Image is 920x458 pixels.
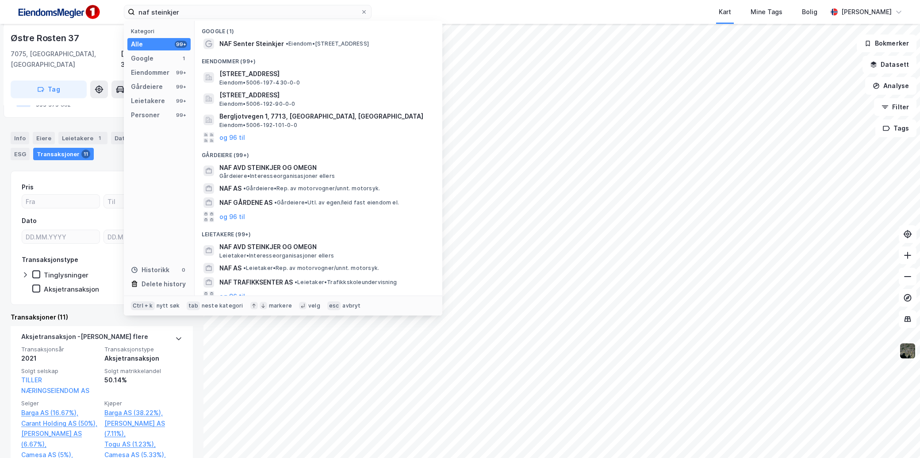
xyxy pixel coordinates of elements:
button: og 96 til [219,212,245,222]
div: 2021 [21,353,99,364]
a: Barga AS (16.67%), [21,408,99,418]
span: Selger [21,400,99,407]
span: NAF AS [219,263,241,273]
a: [PERSON_NAME] AS (7.11%), [104,418,182,439]
input: Til [104,195,181,208]
span: Kjøper [104,400,182,407]
div: Leietakere (99+) [195,224,442,240]
div: Gårdeiere (99+) [195,145,442,161]
div: Google [131,53,153,64]
button: Analyse [865,77,916,95]
button: Tags [875,119,916,137]
span: Gårdeiere • Interesseorganisasjoner ellers [219,173,335,180]
div: Østre Rosten 37 [11,31,81,45]
span: Eiendom • 5006-192-101-0-0 [219,122,297,129]
div: Personer [131,110,160,120]
span: NAF AVD STEINKJER OG OMEGN [219,242,432,252]
a: [PERSON_NAME] AS (6.67%), [21,428,99,450]
div: Aksjetransaksjon [104,353,182,364]
span: Gårdeiere • Rep. av motorvogner/unnt. motorsyk. [243,185,380,192]
div: tab [187,301,200,310]
div: Alle [131,39,143,50]
div: Transaksjoner (11) [11,312,193,323]
span: Eiendom • 5006-192-90-0-0 [219,100,295,108]
span: Leietaker • Interesseorganisasjoner ellers [219,252,334,259]
div: ESG [11,148,30,160]
div: Google (1) [195,21,442,37]
span: • [274,199,277,206]
div: Ctrl + k [131,301,155,310]
span: Solgt selskap [21,367,99,375]
input: DD.MM.YYYY [104,230,181,243]
button: og 96 til [219,291,245,302]
input: Søk på adresse, matrikkel, gårdeiere, leietakere eller personer [135,5,360,19]
div: [GEOGRAPHIC_DATA], 323/1929 [121,49,193,70]
div: esc [327,301,341,310]
span: Leietaker • Rep. av motorvogner/unnt. motorsyk. [243,265,379,272]
div: Eiendommer (99+) [195,51,442,67]
div: Leietakere [131,96,165,106]
div: Eiere [33,132,55,144]
div: 7075, [GEOGRAPHIC_DATA], [GEOGRAPHIC_DATA] [11,49,121,70]
button: Datasett [862,56,916,73]
div: Datasett [111,132,144,144]
div: Leietakere [58,132,107,144]
span: Bergljotvegen 1, 7713, [GEOGRAPHIC_DATA], [GEOGRAPHIC_DATA] [219,111,432,122]
div: nytt søk [157,302,180,309]
input: DD.MM.YYYY [22,230,100,243]
a: Togu AS (1.23%), [104,439,182,450]
span: • [286,40,288,47]
img: F4PB6Px+NJ5v8B7XTbfpPpyloAAAAASUVORK5CYII= [14,2,103,22]
div: Eiendommer [131,67,169,78]
div: Aksjetransaksjon - [PERSON_NAME] flere [21,331,148,346]
span: NAF TRAFIKKSENTER AS [219,277,293,288]
span: Transaksjonsår [21,346,99,353]
div: Tinglysninger [44,271,88,279]
span: [STREET_ADDRESS] [219,90,432,100]
iframe: Chat Widget [876,416,920,458]
span: Gårdeiere • Utl. av egen/leid fast eiendom el. [274,199,399,206]
div: Bolig [802,7,817,17]
div: 99+ [175,97,187,104]
div: Dato [22,216,37,226]
div: Historikk [131,265,169,275]
div: Info [11,132,29,144]
div: 50.14% [104,375,182,385]
div: Kart [719,7,731,17]
div: Kategori [131,28,191,35]
div: Gårdeiere [131,81,163,92]
span: Eiendom • [STREET_ADDRESS] [286,40,369,47]
div: 1 [180,55,187,62]
span: NAF Senter Steinkjer [219,38,284,49]
span: NAF AVD STEINKJER OG OMEGN [219,162,432,173]
span: NAF GÅRDENE AS [219,197,272,208]
span: NAF AS [219,183,241,194]
button: Filter [874,98,916,116]
input: Fra [22,195,100,208]
a: Barga AS (38.22%), [104,408,182,418]
span: [STREET_ADDRESS] [219,69,432,79]
div: 99+ [175,83,187,90]
button: Bokmerker [857,35,916,52]
button: Tag [11,81,87,98]
button: og 96 til [219,132,245,143]
div: Kontrollprogram for chat [876,416,920,458]
div: Transaksjoner [33,148,94,160]
img: 9k= [899,343,916,359]
div: neste kategori [202,302,243,309]
div: Delete history [142,279,186,289]
span: • [243,185,246,192]
span: • [243,265,246,271]
div: markere [269,302,292,309]
div: 99+ [175,41,187,48]
div: 0 [180,266,187,273]
a: TILLER NÆRINGSEIENDOM AS [21,376,89,394]
span: Eiendom • 5006-197-430-0-0 [219,79,300,86]
div: 99+ [175,69,187,76]
div: 1 [95,134,104,142]
div: Mine Tags [751,7,782,17]
div: Aksjetransaksjon [44,285,99,293]
span: • [295,279,297,285]
div: Pris [22,182,34,192]
div: 99+ [175,112,187,119]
